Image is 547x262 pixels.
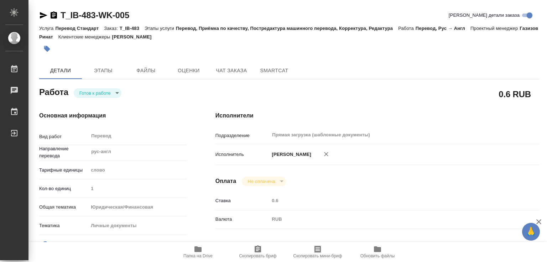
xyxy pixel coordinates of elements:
[58,34,112,40] p: Клиентские менеджеры
[112,34,157,40] p: [PERSON_NAME]
[168,242,228,262] button: Папка на Drive
[129,66,163,75] span: Файлы
[39,11,48,20] button: Скопировать ссылку для ЯМессенджера
[43,66,78,75] span: Детали
[120,26,145,31] p: T_IB-483
[318,146,334,162] button: Удалить исполнителя
[39,145,88,159] p: Направление перевода
[360,253,395,258] span: Обновить файлы
[269,213,512,225] div: RUB
[55,26,104,31] p: Перевод Стандарт
[88,201,187,213] div: Юридическая/Финансовая
[293,253,342,258] span: Скопировать мини-бриф
[215,132,270,139] p: Подразделение
[39,41,55,57] button: Добавить тэг
[245,178,277,184] button: Не оплачена
[398,26,416,31] p: Работа
[183,253,213,258] span: Папка на Drive
[74,88,121,98] div: Готов к работе
[39,185,88,192] p: Кол-во единиц
[269,195,512,206] input: Пустое поле
[242,177,286,186] div: Готов к работе
[416,26,470,31] p: Перевод, Рус → Англ
[214,66,249,75] span: Чат заказа
[61,10,129,20] a: T_IB-483-WK-005
[77,90,113,96] button: Готов к работе
[522,223,540,241] button: 🙏
[228,242,288,262] button: Скопировать бриф
[215,177,236,185] h4: Оплата
[39,26,55,31] p: Услуга
[39,167,88,174] p: Тарифные единицы
[525,224,537,239] span: 🙏
[257,66,291,75] span: SmartCat
[499,88,531,100] h2: 0.6 RUB
[86,66,120,75] span: Этапы
[470,26,520,31] p: Проектный менеджер
[215,216,270,223] p: Валюта
[88,164,187,176] div: слово
[145,26,176,31] p: Этапы услуги
[39,85,68,98] h2: Работа
[172,66,206,75] span: Оценки
[50,241,95,248] span: Нотариальный заказ
[348,242,407,262] button: Обновить файлы
[88,220,187,232] div: Личные документы
[215,111,539,120] h4: Исполнители
[215,240,539,249] h4: Дополнительно
[239,253,276,258] span: Скопировать бриф
[176,26,398,31] p: Перевод, Приёмка по качеству, Постредактура машинного перевода, Корректура, Редактура
[269,151,311,158] p: [PERSON_NAME]
[449,12,520,19] span: [PERSON_NAME] детали заказа
[88,183,187,194] input: Пустое поле
[39,111,187,120] h4: Основная информация
[50,11,58,20] button: Скопировать ссылку
[215,197,270,204] p: Ставка
[39,133,88,140] p: Вид работ
[39,204,88,211] p: Общая тематика
[215,151,270,158] p: Исполнитель
[104,26,119,31] p: Заказ:
[288,242,348,262] button: Скопировать мини-бриф
[39,222,88,229] p: Тематика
